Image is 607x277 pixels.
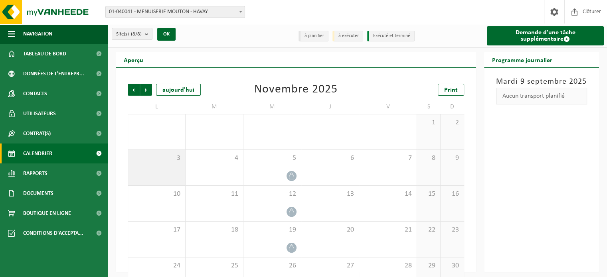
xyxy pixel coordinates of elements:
[186,100,243,114] td: M
[247,261,297,270] span: 26
[363,154,413,163] span: 7
[157,28,176,41] button: OK
[417,100,441,114] td: S
[299,31,328,41] li: à planifier
[441,100,464,114] td: D
[23,163,47,183] span: Rapports
[23,124,51,143] span: Contrat(s)
[305,261,355,270] span: 27
[23,223,83,243] span: Conditions d'accepta...
[23,64,84,84] span: Données de l'entrepr...
[156,84,201,96] div: aujourd'hui
[243,100,301,114] td: M
[132,154,181,163] span: 3
[23,24,52,44] span: Navigation
[247,190,297,198] span: 12
[496,76,587,88] h3: Mardi 9 septembre 2025
[367,31,415,41] li: Exécuté et terminé
[332,31,363,41] li: à exécuter
[190,190,239,198] span: 11
[106,6,245,18] span: 01-040041 - MENUISERIE MOUTON - HAVAY
[444,87,458,93] span: Print
[23,104,56,124] span: Utilisateurs
[305,226,355,234] span: 20
[445,226,460,234] span: 23
[487,26,604,45] a: Demande d'une tâche supplémentaire
[128,84,140,96] span: Précédent
[445,261,460,270] span: 30
[254,84,338,96] div: Novembre 2025
[301,100,359,114] td: J
[23,143,52,163] span: Calendrier
[116,52,151,67] h2: Aperçu
[132,226,181,234] span: 17
[445,154,460,163] span: 9
[438,84,464,96] a: Print
[359,100,417,114] td: V
[131,31,142,37] count: (8/8)
[496,88,587,104] div: Aucun transport planifié
[421,190,436,198] span: 15
[421,118,436,127] span: 1
[190,261,239,270] span: 25
[363,226,413,234] span: 21
[132,190,181,198] span: 10
[132,261,181,270] span: 24
[116,28,142,40] span: Site(s)
[23,84,47,104] span: Contacts
[305,154,355,163] span: 6
[23,44,66,64] span: Tableau de bord
[421,226,436,234] span: 22
[23,203,71,223] span: Boutique en ligne
[305,190,355,198] span: 13
[421,154,436,163] span: 8
[190,154,239,163] span: 4
[445,118,460,127] span: 2
[140,84,152,96] span: Suivant
[128,100,186,114] td: L
[112,28,152,40] button: Site(s)(8/8)
[363,261,413,270] span: 28
[247,154,297,163] span: 5
[363,190,413,198] span: 14
[105,6,245,18] span: 01-040041 - MENUISERIE MOUTON - HAVAY
[445,190,460,198] span: 16
[247,226,297,234] span: 19
[190,226,239,234] span: 18
[23,183,53,203] span: Documents
[421,261,436,270] span: 29
[484,52,560,67] h2: Programme journalier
